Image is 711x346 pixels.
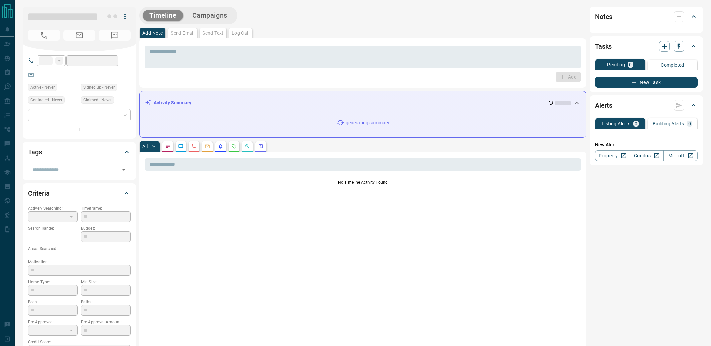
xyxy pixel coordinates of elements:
[28,259,131,265] p: Motivation:
[143,10,183,21] button: Timeline
[245,144,250,149] svg: Opportunities
[218,144,223,149] svg: Listing Alerts
[653,121,684,126] p: Building Alerts
[595,150,629,161] a: Property
[165,144,170,149] svg: Notes
[28,188,50,199] h2: Criteria
[663,150,698,161] a: Mr.Loft
[607,62,625,67] p: Pending
[629,150,663,161] a: Condos
[28,225,78,231] p: Search Range:
[178,144,183,149] svg: Lead Browsing Activity
[28,231,78,242] p: -- - --
[145,179,581,185] p: No Timeline Activity Found
[81,299,131,305] p: Baths:
[30,97,62,103] span: Contacted - Never
[602,121,631,126] p: Listing Alerts
[83,84,115,91] span: Signed up - Never
[83,97,112,103] span: Claimed - Never
[119,165,128,174] button: Open
[28,319,78,325] p: Pre-Approved:
[28,147,42,157] h2: Tags
[231,144,237,149] svg: Requests
[595,41,612,52] h2: Tasks
[595,100,612,111] h2: Alerts
[635,121,637,126] p: 0
[595,97,698,113] div: Alerts
[39,72,41,77] a: --
[142,31,163,35] p: Add Note
[145,97,581,109] div: Activity Summary
[186,10,234,21] button: Campaigns
[28,144,131,160] div: Tags
[595,11,612,22] h2: Notes
[142,144,148,149] p: All
[661,63,684,67] p: Completed
[346,119,389,126] p: generating summary
[28,30,60,41] span: No Number
[258,144,263,149] svg: Agent Actions
[30,84,55,91] span: Active - Never
[154,99,191,106] p: Activity Summary
[63,30,95,41] span: No Email
[595,38,698,54] div: Tasks
[28,246,131,252] p: Areas Searched:
[629,62,632,67] p: 0
[28,339,131,345] p: Credit Score:
[28,299,78,305] p: Beds:
[81,205,131,211] p: Timeframe:
[28,279,78,285] p: Home Type:
[28,185,131,201] div: Criteria
[595,141,698,148] p: New Alert:
[595,9,698,25] div: Notes
[595,77,698,88] button: New Task
[688,121,691,126] p: 0
[28,205,78,211] p: Actively Searching:
[205,144,210,149] svg: Emails
[81,279,131,285] p: Min Size:
[191,144,197,149] svg: Calls
[99,30,131,41] span: No Number
[81,319,131,325] p: Pre-Approval Amount:
[81,225,131,231] p: Budget:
